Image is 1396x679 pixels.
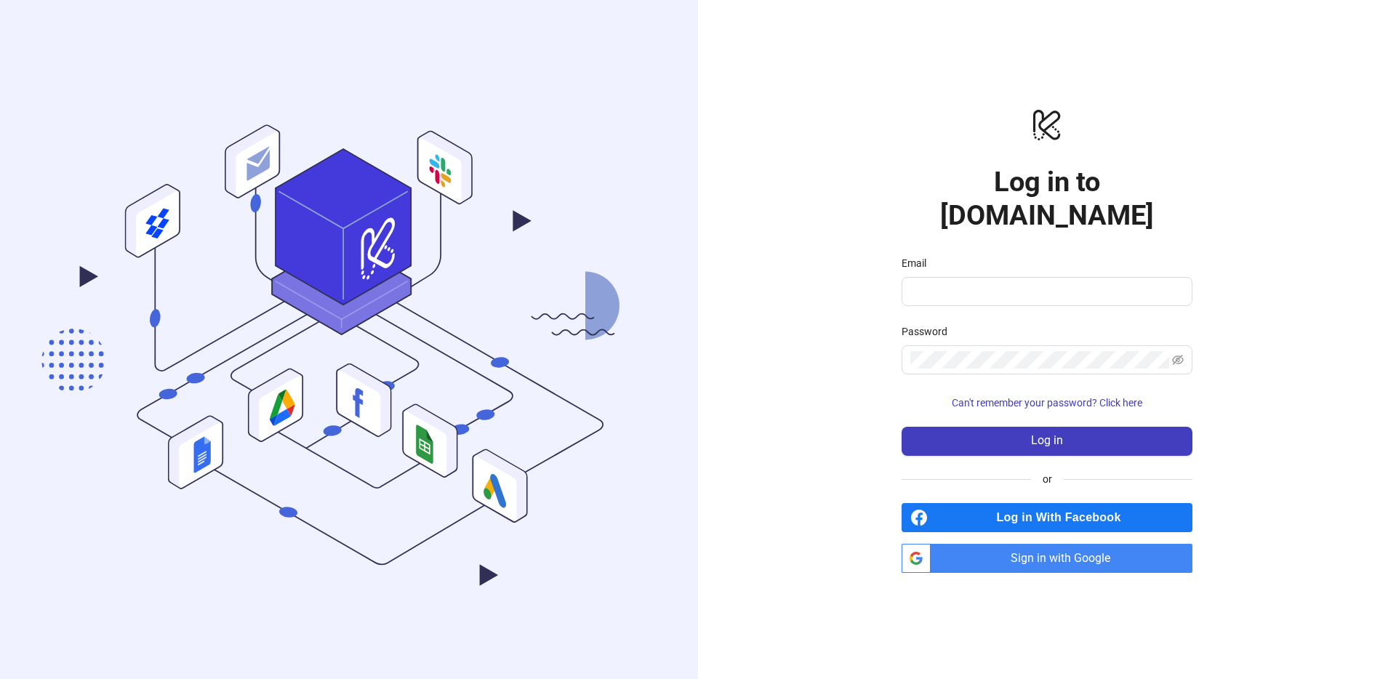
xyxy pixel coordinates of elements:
[910,283,1181,300] input: Email
[910,351,1169,369] input: Password
[1172,354,1184,366] span: eye-invisible
[934,503,1192,532] span: Log in With Facebook
[902,255,936,271] label: Email
[902,392,1192,415] button: Can't remember your password? Click here
[902,165,1192,232] h1: Log in to [DOMAIN_NAME]
[936,544,1192,573] span: Sign in with Google
[952,397,1142,409] span: Can't remember your password? Click here
[902,324,957,339] label: Password
[902,397,1192,409] a: Can't remember your password? Click here
[902,427,1192,456] button: Log in
[902,544,1192,573] a: Sign in with Google
[902,503,1192,532] a: Log in With Facebook
[1031,434,1063,447] span: Log in
[1031,471,1064,487] span: or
